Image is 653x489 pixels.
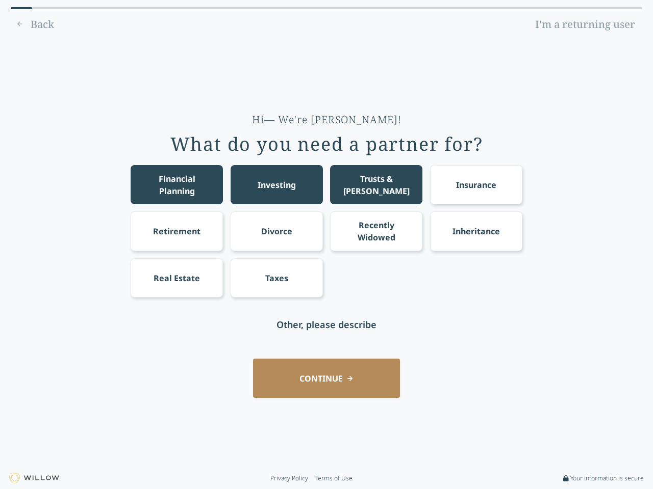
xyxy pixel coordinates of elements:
[253,359,400,398] button: CONTINUE
[270,474,308,482] a: Privacy Policy
[170,134,483,154] div: What do you need a partner for?
[153,225,200,237] div: Retirement
[140,173,214,197] div: Financial Planning
[315,474,353,482] a: Terms of Use
[261,225,292,237] div: Divorce
[154,272,200,284] div: Real Estate
[9,473,59,483] img: Willow logo
[258,179,296,191] div: Investing
[277,317,376,332] div: Other, please describe
[528,16,642,33] a: I'm a returning user
[456,179,496,191] div: Insurance
[570,474,644,482] span: Your information is secure
[252,113,401,127] div: Hi— We're [PERSON_NAME]!
[265,272,288,284] div: Taxes
[340,173,413,197] div: Trusts & [PERSON_NAME]
[11,7,32,9] div: 0% complete
[453,225,500,237] div: Inheritance
[340,219,413,243] div: Recently Widowed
